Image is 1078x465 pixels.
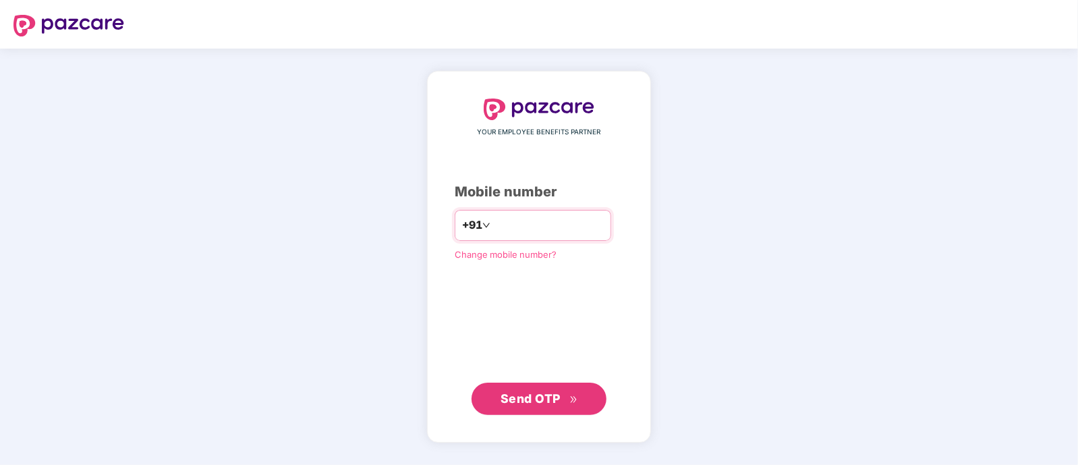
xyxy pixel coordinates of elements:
[455,249,557,260] a: Change mobile number?
[482,221,490,229] span: down
[472,383,606,415] button: Send OTPdouble-right
[569,395,578,404] span: double-right
[501,391,561,406] span: Send OTP
[455,182,623,202] div: Mobile number
[478,127,601,138] span: YOUR EMPLOYEE BENEFITS PARTNER
[484,99,594,120] img: logo
[462,217,482,234] span: +91
[13,15,124,36] img: logo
